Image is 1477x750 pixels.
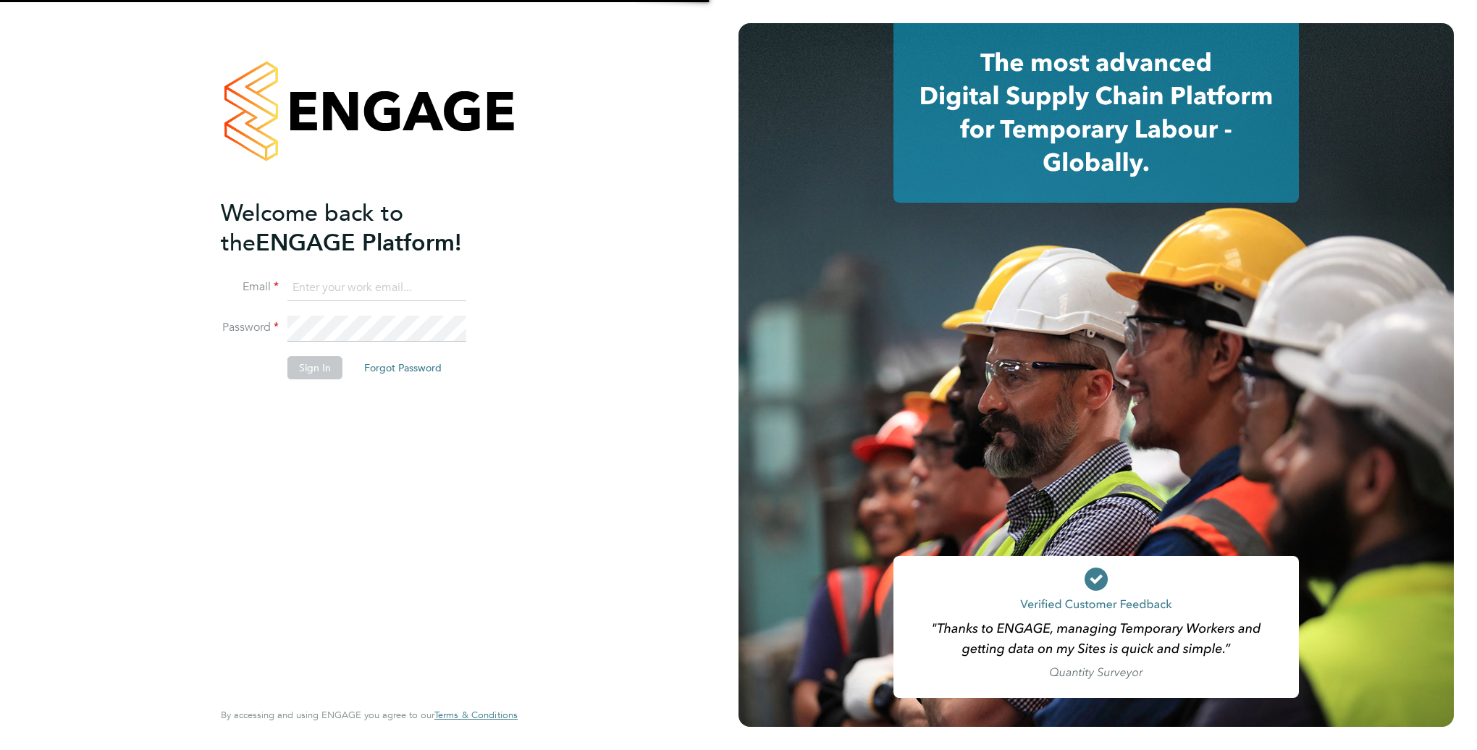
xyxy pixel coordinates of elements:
[221,279,279,295] label: Email
[287,356,342,379] button: Sign In
[353,356,453,379] button: Forgot Password
[287,275,466,301] input: Enter your work email...
[434,709,518,721] a: Terms & Conditions
[221,709,518,721] span: By accessing and using ENGAGE you agree to our
[221,199,403,257] span: Welcome back to the
[221,198,503,258] h2: ENGAGE Platform!
[221,320,279,335] label: Password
